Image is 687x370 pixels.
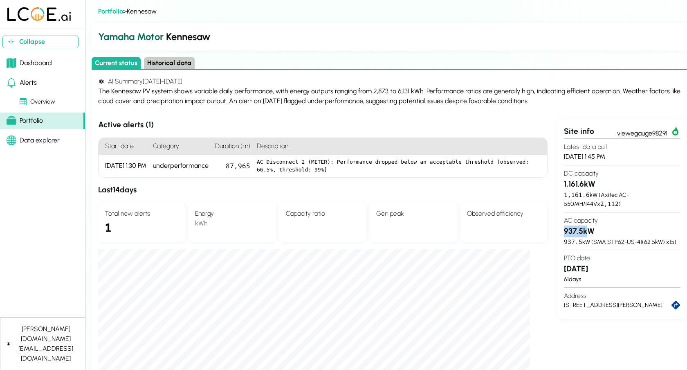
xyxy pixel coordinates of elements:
[600,200,619,208] span: 2,112
[467,209,541,219] h4: Observed efficiency
[564,237,680,247] div: kW ( SMA STP62-US-41 ( 62.5 kW) x )
[150,155,212,177] div: underperformance
[7,78,37,88] div: Alerts
[564,178,680,190] h3: 1,161.6 kW
[564,169,680,178] h4: DC capacity
[254,138,547,155] h4: Description
[564,142,680,152] h4: Latest data pull
[564,138,680,165] section: [DATE] 1:45 PM
[286,209,360,219] h4: Capacity ratio
[564,291,680,301] h4: Address
[98,31,164,43] span: Yamaha Motor
[671,301,680,310] a: directions
[617,126,680,138] a: viewegauge98291
[7,58,52,68] div: Dashboard
[92,57,141,69] button: Current status
[564,238,582,246] span: 937.5
[564,275,680,284] div: 61 days
[20,97,55,106] div: Overview
[564,216,680,226] h4: AC capacity
[564,301,671,310] div: [STREET_ADDRESS][PERSON_NAME]
[150,138,212,155] h4: Category
[98,77,687,86] h4: AI Summary [DATE] - [DATE]
[98,86,687,106] div: The Kennesaw PV system shows variable daily performance, with energy outputs ranging from 2,873 t...
[564,190,680,209] div: kW ( Axitec AC-550MH/144V x )
[376,209,450,219] h4: Gen peak
[98,29,687,44] h2: Kennesaw
[564,263,680,275] h3: [DATE]
[669,238,674,246] span: 15
[7,116,43,126] div: Portfolio
[564,126,617,138] div: Site info
[564,191,590,199] span: 1,161.6
[98,119,548,131] h3: Active alerts ( 1 )
[195,209,269,219] h4: Energy
[564,253,680,263] h4: PTO date
[7,135,60,145] div: Data explorer
[564,226,680,237] h3: 937.5 kW
[13,324,79,363] div: [PERSON_NAME][DOMAIN_NAME][EMAIL_ADDRESS][DOMAIN_NAME]
[105,209,179,219] h4: Total new alerts
[671,126,680,135] img: egauge98291
[2,36,79,48] button: Collapse
[105,219,179,236] div: 1
[99,155,150,177] div: [DATE] 1:30 PM
[195,219,269,228] div: kWh
[257,158,541,174] pre: AC Disconnect 2 (METER): Performance dropped below an acceptable threshold [observed: 66.5%, thre...
[98,184,548,196] h3: Last 14 days
[212,138,254,155] h4: Duration (m)
[144,57,195,69] button: Historical data
[99,138,150,155] h4: Start date
[212,155,254,177] div: 87,965
[98,7,123,15] a: Portfolio
[98,7,687,16] div: > Kennesaw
